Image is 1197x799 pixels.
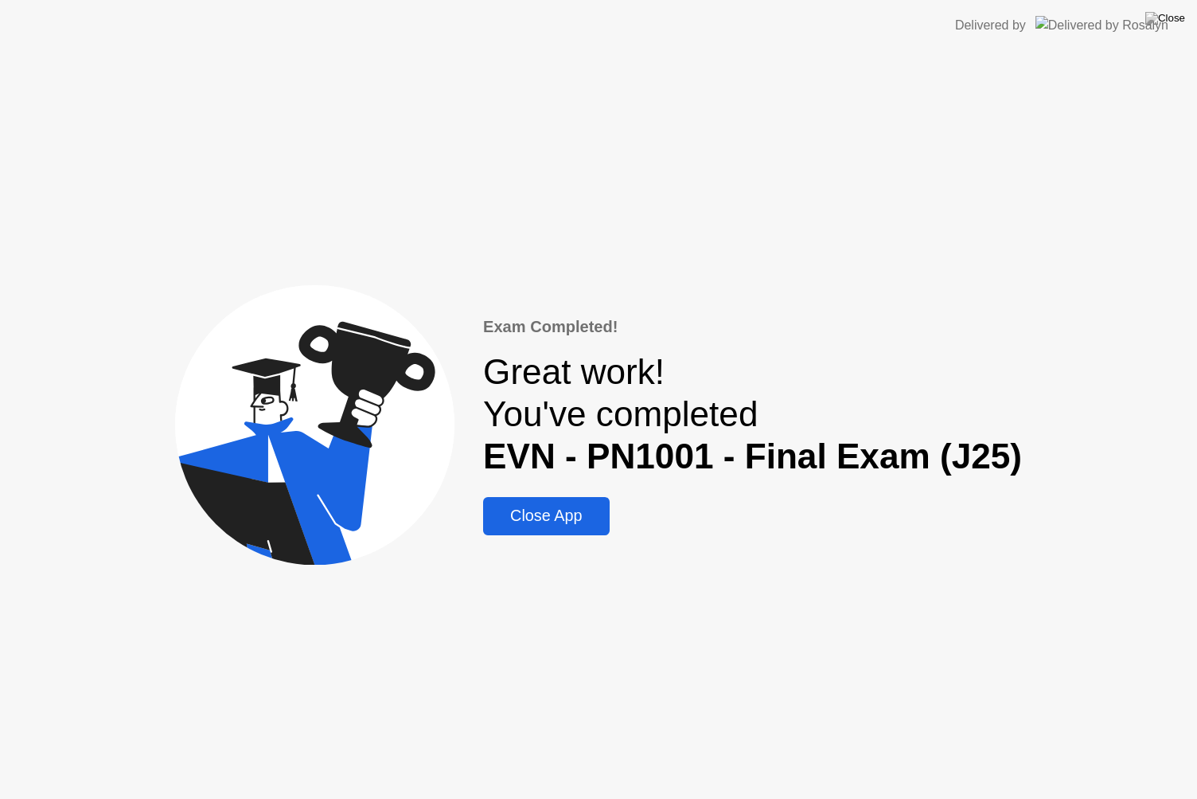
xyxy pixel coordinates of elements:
[483,351,1022,478] div: Great work! You've completed
[483,497,609,535] button: Close App
[955,16,1026,35] div: Delivered by
[1145,12,1185,25] img: Close
[488,507,604,525] div: Close App
[483,437,1022,476] b: EVN - PN1001 - Final Exam (J25)
[483,315,1022,339] div: Exam Completed!
[1035,16,1168,34] img: Delivered by Rosalyn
